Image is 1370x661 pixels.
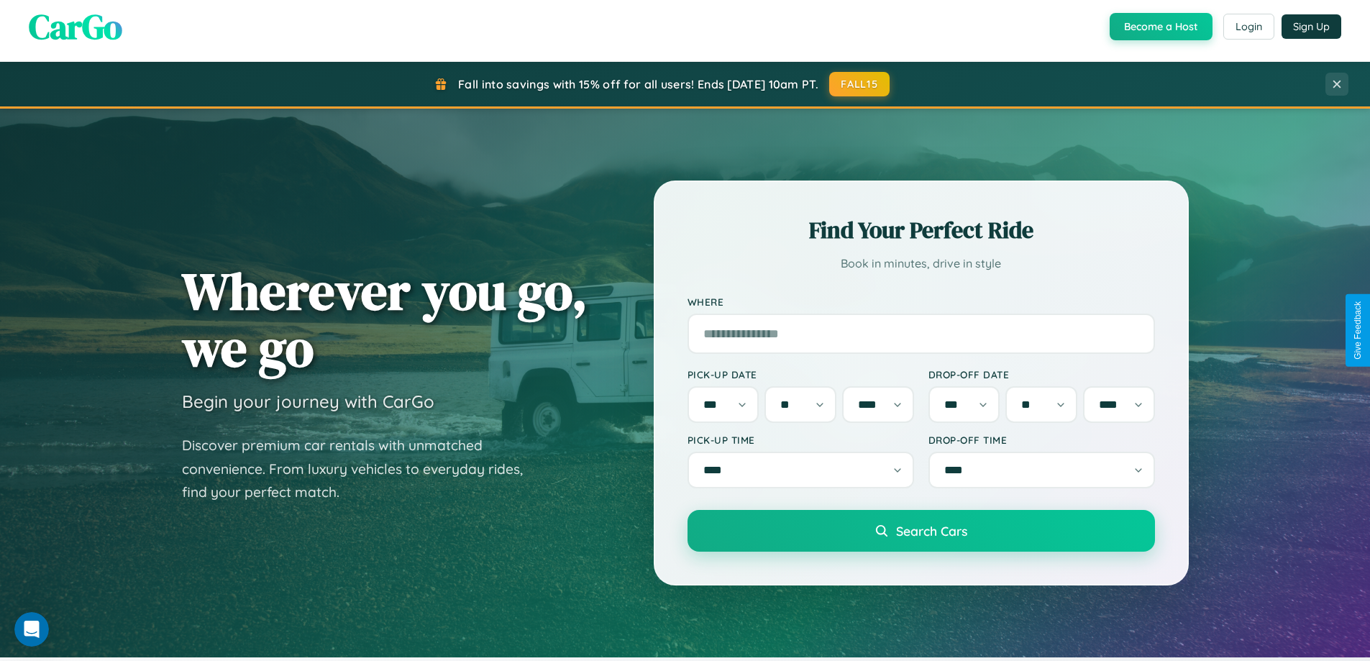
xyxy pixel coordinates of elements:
h2: Find Your Perfect Ride [688,214,1155,246]
label: Drop-off Date [928,368,1155,380]
button: FALL15 [829,72,890,96]
label: Drop-off Time [928,434,1155,446]
label: Where [688,296,1155,308]
h3: Begin your journey with CarGo [182,391,434,412]
span: Fall into savings with 15% off for all users! Ends [DATE] 10am PT. [458,77,818,91]
div: Give Feedback [1353,301,1363,360]
label: Pick-up Time [688,434,914,446]
button: Sign Up [1282,14,1341,39]
iframe: Intercom live chat [14,612,49,647]
label: Pick-up Date [688,368,914,380]
p: Discover premium car rentals with unmatched convenience. From luxury vehicles to everyday rides, ... [182,434,542,504]
span: Search Cars [896,523,967,539]
h1: Wherever you go, we go [182,263,588,376]
button: Login [1223,14,1274,40]
button: Search Cars [688,510,1155,552]
span: CarGo [29,3,122,50]
button: Become a Host [1110,13,1213,40]
p: Book in minutes, drive in style [688,253,1155,274]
